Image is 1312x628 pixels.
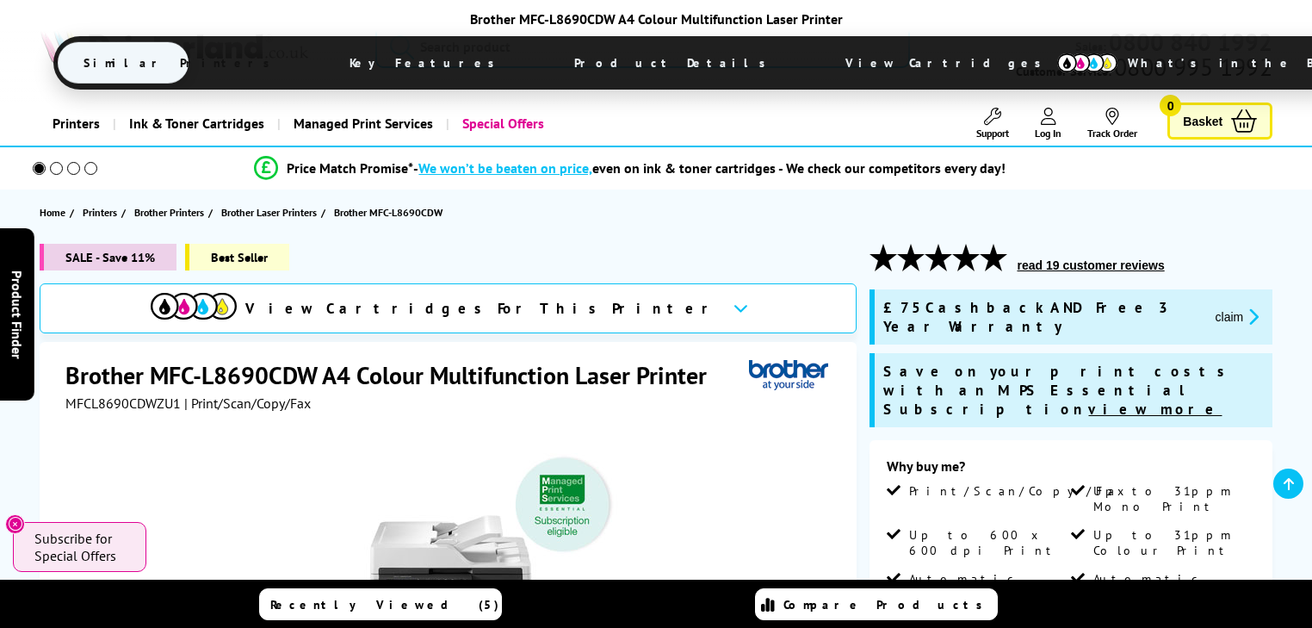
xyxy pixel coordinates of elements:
h1: Brother MFC-L8690CDW A4 Colour Multifunction Laser Printer [65,359,724,391]
span: Up to 600 x 600 dpi Print [909,527,1068,558]
span: Best Seller [185,244,289,270]
span: Print/Scan/Copy/Fax [909,483,1130,499]
a: Log In [1035,108,1061,140]
span: £75 Cashback AND Free 3 Year Warranty [883,298,1201,336]
span: Compare Products [783,597,992,612]
a: Track Order [1087,108,1137,140]
span: Automatic Double Sided Printing [909,571,1068,618]
span: Basket [1183,109,1222,133]
button: read 19 customer reviews [1012,258,1169,273]
span: Ink & Toner Cartridges [129,102,264,146]
span: 0 [1160,95,1181,116]
div: - even on ink & toner cartridges - We check our competitors every day! [413,159,1006,177]
a: Basket 0 [1167,103,1272,140]
span: Price Match Promise* [287,159,413,177]
a: Recently Viewed (5) [259,588,502,620]
a: Brother Laser Printers [221,203,321,221]
span: Product Finder [9,270,26,358]
a: Ink & Toner Cartridges [113,102,277,146]
li: modal_Promise [9,153,1252,183]
img: cmyk-icon.svg [1057,53,1117,72]
span: Home [40,203,65,221]
span: Up to 31ppm Colour Print [1093,527,1252,558]
span: View Cartridges [820,40,1083,85]
span: Recently Viewed (5) [270,597,499,612]
span: Key Features [324,42,529,84]
button: promo-description [1210,307,1265,326]
span: View Cartridges For This Printer [245,299,719,318]
div: Brother MFC-L8690CDW A4 Colour Multifunction Laser Printer [53,10,1259,28]
span: Product Details [548,42,801,84]
a: Printers [83,203,121,221]
a: Printers [40,102,113,146]
span: Automatic Double Sided Scanning [1093,571,1252,618]
a: Brother Printers [134,203,208,221]
span: Printers [83,203,117,221]
span: Brother Printers [134,203,204,221]
div: Why buy me? [887,457,1255,483]
a: Support [976,108,1009,140]
span: Up to 31ppm Mono Print [1093,483,1252,514]
span: Brother Laser Printers [221,203,317,221]
span: | Print/Scan/Copy/Fax [184,395,311,412]
span: SALE - Save 11% [40,244,176,270]
img: View Cartridges [151,293,237,320]
a: Compare Products [755,588,998,620]
a: Managed Print Services [277,102,446,146]
span: We won’t be beaten on price, [418,159,592,177]
a: Home [40,203,70,221]
a: Special Offers [446,102,557,146]
span: Support [976,127,1009,140]
a: Brother MFC-L8690CDW [334,203,447,221]
span: Similar Printers [58,42,305,84]
img: Brother [749,359,828,391]
span: Save on your print costs with an MPS Essential Subscription [883,362,1233,419]
span: Subscribe for Special Offers [34,530,129,564]
u: view more [1088,400,1222,419]
span: Brother MFC-L8690CDW [334,203,442,221]
button: Close [5,514,25,534]
span: Log In [1035,127,1061,140]
span: MFCL8690CDWZU1 [65,395,181,412]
